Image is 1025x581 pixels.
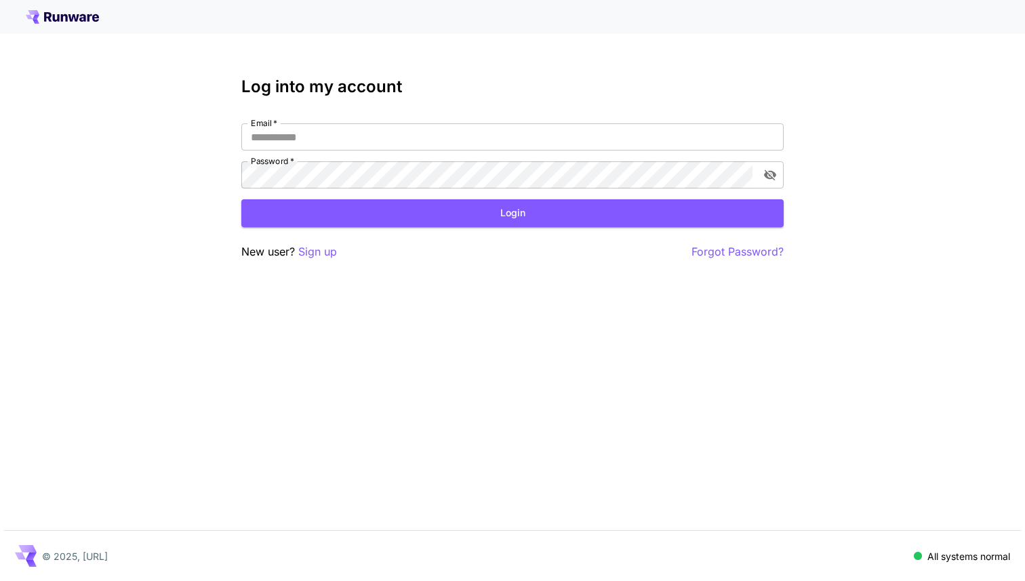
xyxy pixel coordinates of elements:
[758,163,782,187] button: toggle password visibility
[42,549,108,563] p: © 2025, [URL]
[298,243,337,260] button: Sign up
[241,199,784,227] button: Login
[251,117,277,129] label: Email
[251,155,294,167] label: Password
[927,549,1010,563] p: All systems normal
[691,243,784,260] button: Forgot Password?
[241,77,784,96] h3: Log into my account
[241,243,337,260] p: New user?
